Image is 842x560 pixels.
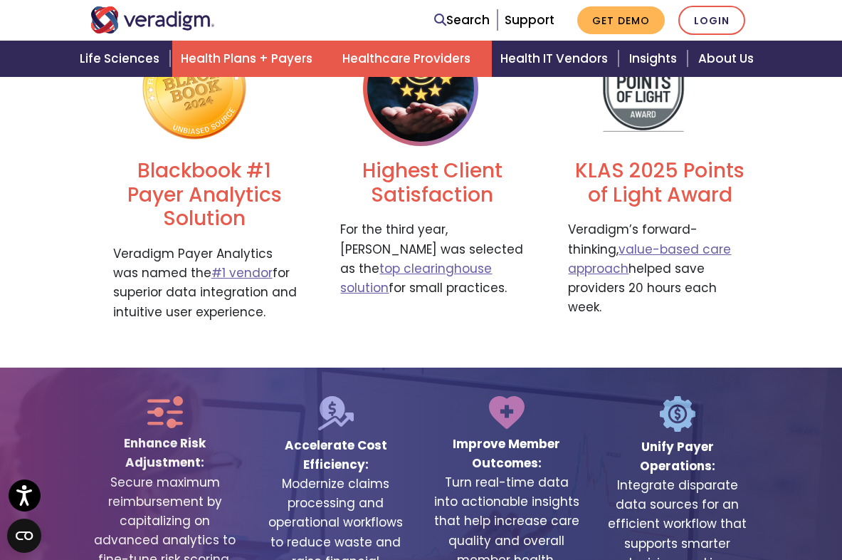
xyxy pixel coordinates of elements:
[211,264,273,281] a: #1 vendor
[505,11,554,28] a: Support
[603,432,752,476] span: Unify Payer Operations:
[660,396,695,432] img: icon-payer-ops.svg
[367,35,474,142] img: solution-health-plans-payers-client-satisfaction.jpg
[568,218,752,328] span: Veradigm’s forward-thinking, helped save providers 20 hours each week.
[90,6,215,33] img: Veradigm logo
[568,159,752,207] h2: KLAS 2025 Points of Light Award
[334,41,492,77] a: Healthcare Providers
[595,35,691,142] img: solution-health-plans-payers-klas-points-of-light-2025.png
[678,6,745,35] a: Login
[577,6,665,34] a: Get Demo
[621,41,690,77] a: Insights
[569,457,825,543] iframe: Drift Chat Widget
[434,11,490,30] a: Search
[113,159,297,231] h2: Blackbook #1 Payer Analytics Solution
[690,41,771,77] a: About Us
[340,218,524,309] span: For the third year, [PERSON_NAME] was selected as the for small practices.
[340,159,524,207] h2: Highest Client Satisfaction
[432,429,581,473] span: Improve Member Outcomes:
[492,41,621,77] a: Health IT Vendors
[7,519,41,553] button: Open CMP widget
[318,396,354,430] img: icon-cost-efficiency.svg
[140,35,246,142] img: blackbook-ranking-2024.png
[172,41,334,77] a: Health Plans + Payers
[71,41,172,77] a: Life Sciences
[113,242,297,333] span: Veradigm Payer Analytics was named the for superior data integration and intuitive user experience.
[261,430,411,475] span: Accelerate Cost Efficiency:
[568,241,731,277] a: value-based care approach
[340,260,492,296] a: top clearinghouse solution
[489,396,525,429] img: icon-member-outcomes.svg
[90,428,240,472] span: Enhance Risk Adjustment:
[147,396,183,428] img: icon-risk-adjustment.svg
